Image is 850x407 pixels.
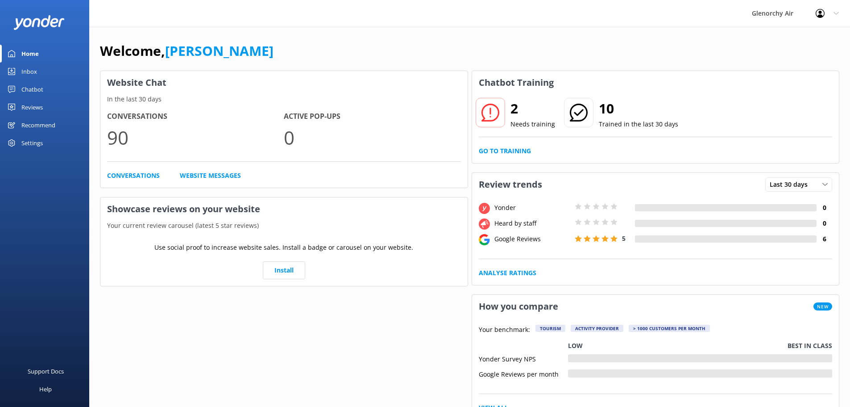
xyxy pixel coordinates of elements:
h3: Showcase reviews on your website [100,197,468,221]
div: Help [39,380,52,398]
p: Best in class [788,341,832,351]
div: Tourism [535,325,565,332]
h3: Review trends [472,173,549,196]
span: 5 [622,234,626,243]
p: Trained in the last 30 days [599,119,678,129]
a: Conversations [107,171,160,180]
p: Use social proof to increase website sales. Install a badge or carousel on your website. [154,243,413,252]
div: Heard by staff [492,218,572,228]
a: Go to Training [479,146,531,156]
p: Low [568,341,583,351]
h4: 0 [817,203,832,213]
div: Recommend [21,116,55,134]
p: Your current review carousel (latest 5 star reviews) [100,221,468,231]
p: In the last 30 days [100,94,468,104]
h2: 2 [510,98,555,119]
a: Install [263,261,305,279]
a: Website Messages [180,171,241,180]
a: Analyse Ratings [479,268,536,278]
p: 90 [107,122,284,152]
span: Last 30 days [770,180,813,189]
div: Reviews [21,98,43,116]
h3: Chatbot Training [472,71,560,94]
div: Google Reviews [492,234,572,244]
h4: 0 [817,218,832,228]
div: Yonder [492,203,572,213]
div: Settings [21,134,43,152]
h3: Website Chat [100,71,468,94]
h2: 10 [599,98,678,119]
span: New [813,302,832,310]
div: Chatbot [21,80,43,98]
p: Your benchmark: [479,325,530,336]
div: Support Docs [28,362,64,380]
a: [PERSON_NAME] [165,42,274,60]
div: Inbox [21,63,37,80]
img: yonder-white-logo.png [13,15,65,30]
h4: 6 [817,234,832,244]
div: Home [21,45,39,63]
h4: Active Pop-ups [284,111,460,122]
p: Needs training [510,119,555,129]
p: 0 [284,122,460,152]
h3: How you compare [472,295,565,318]
div: Yonder Survey NPS [479,354,568,362]
div: > 1000 customers per month [629,325,710,332]
h4: Conversations [107,111,284,122]
div: Google Reviews per month [479,369,568,378]
h1: Welcome, [100,40,274,62]
div: Activity Provider [571,325,623,332]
